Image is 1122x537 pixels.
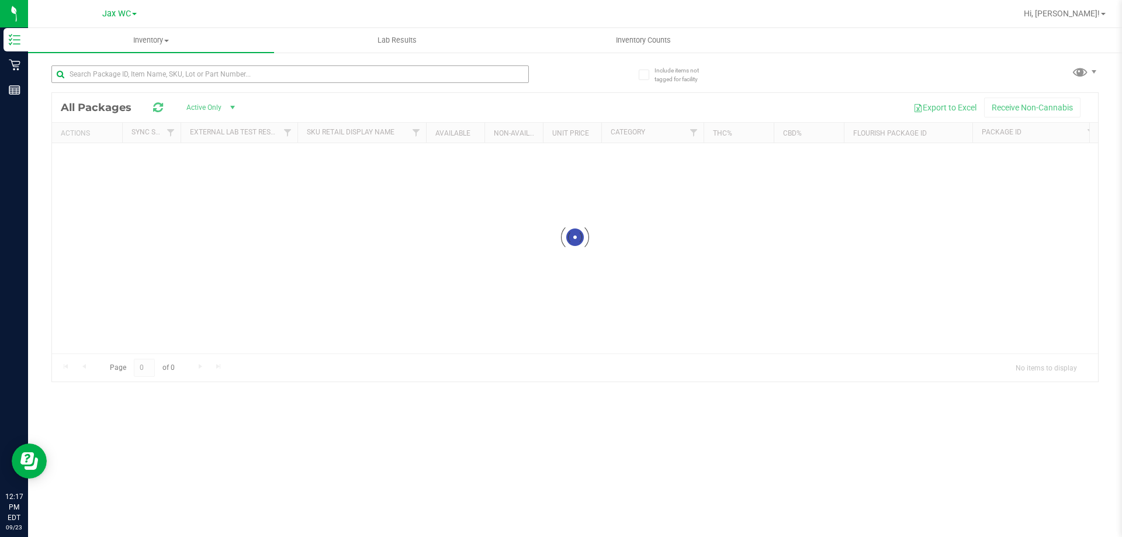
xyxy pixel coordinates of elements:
p: 12:17 PM EDT [5,491,23,523]
a: Inventory Counts [520,28,766,53]
inline-svg: Inventory [9,34,20,46]
input: Search Package ID, Item Name, SKU, Lot or Part Number... [51,65,529,83]
span: Lab Results [362,35,432,46]
inline-svg: Retail [9,59,20,71]
a: Inventory [28,28,274,53]
span: Inventory [28,35,274,46]
span: Inventory Counts [600,35,687,46]
span: Hi, [PERSON_NAME]! [1024,9,1100,18]
inline-svg: Reports [9,84,20,96]
a: Lab Results [274,28,520,53]
p: 09/23 [5,523,23,532]
span: Include items not tagged for facility [654,66,713,84]
iframe: Resource center [12,444,47,479]
span: Jax WC [102,9,131,19]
